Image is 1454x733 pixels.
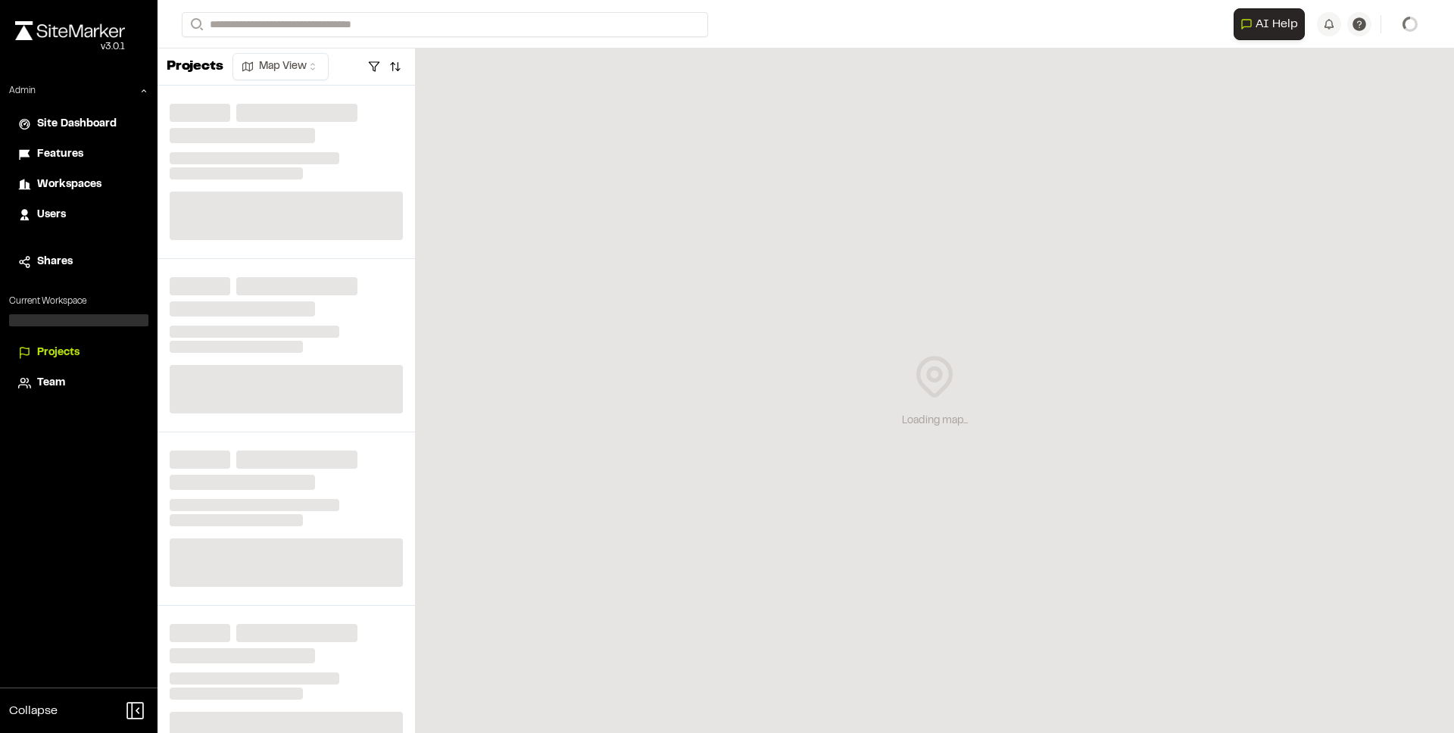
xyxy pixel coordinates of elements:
[1234,8,1311,40] div: Open AI Assistant
[18,146,139,163] a: Features
[18,207,139,223] a: Users
[37,375,65,391] span: Team
[37,146,83,163] span: Features
[902,413,968,429] div: Loading map...
[1256,15,1298,33] span: AI Help
[9,295,148,308] p: Current Workspace
[15,21,125,40] img: rebrand.png
[18,375,139,391] a: Team
[37,176,101,193] span: Workspaces
[37,345,80,361] span: Projects
[37,116,117,133] span: Site Dashboard
[182,12,209,37] button: Search
[37,207,66,223] span: Users
[1234,8,1305,40] button: Open AI Assistant
[9,84,36,98] p: Admin
[18,345,139,361] a: Projects
[37,254,73,270] span: Shares
[18,176,139,193] a: Workspaces
[9,702,58,720] span: Collapse
[18,116,139,133] a: Site Dashboard
[15,40,125,54] div: Oh geez...please don't...
[18,254,139,270] a: Shares
[167,57,223,77] p: Projects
